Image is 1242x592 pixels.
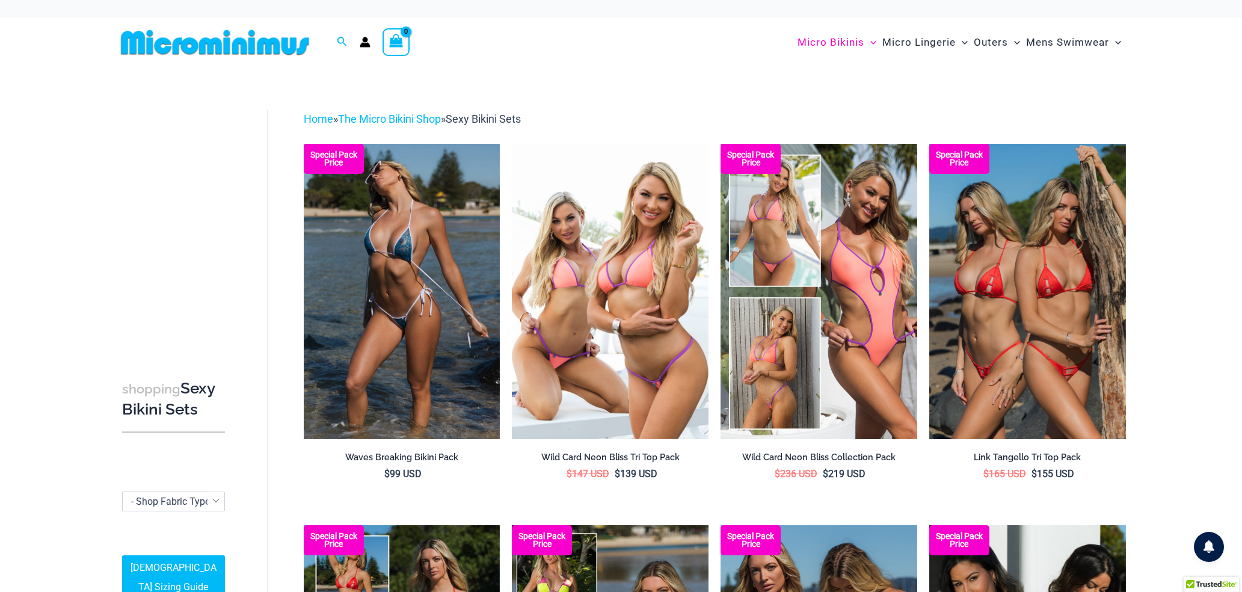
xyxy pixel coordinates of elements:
[929,151,989,167] b: Special Pack Price
[122,378,225,420] h3: Sexy Bikini Sets
[1031,468,1037,479] span: $
[384,468,422,479] bdi: 99 USD
[446,113,521,125] span: Sexy Bikini Sets
[304,452,500,463] h2: Waves Breaking Bikini Pack
[929,452,1126,463] h2: Link Tangello Tri Top Pack
[823,468,828,479] span: $
[721,144,917,439] img: Collection Pack (7)
[512,144,709,439] a: Wild Card Neon Bliss Tri Top PackWild Card Neon Bliss Tri Top Pack BWild Card Neon Bliss Tri Top ...
[798,27,864,58] span: Micro Bikinis
[974,27,1008,58] span: Outers
[304,532,364,548] b: Special Pack Price
[721,532,781,548] b: Special Pack Price
[567,468,572,479] span: $
[615,468,657,479] bdi: 139 USD
[721,144,917,439] a: Collection Pack (7) Collection Pack B (1)Collection Pack B (1)
[512,144,709,439] img: Wild Card Neon Bliss Tri Top Pack
[1031,468,1074,479] bdi: 155 USD
[304,151,364,167] b: Special Pack Price
[304,144,500,439] img: Waves Breaking Ocean 312 Top 456 Bottom 08
[1023,24,1124,61] a: Mens SwimwearMenu ToggleMenu Toggle
[304,452,500,467] a: Waves Breaking Bikini Pack
[929,144,1126,439] img: Bikini Pack
[116,29,314,56] img: MM SHOP LOGO FLAT
[721,452,917,467] a: Wild Card Neon Bliss Collection Pack
[512,452,709,463] h2: Wild Card Neon Bliss Tri Top Pack
[615,468,620,479] span: $
[122,492,225,511] span: - Shop Fabric Type
[929,452,1126,467] a: Link Tangello Tri Top Pack
[823,468,865,479] bdi: 219 USD
[864,27,876,58] span: Menu Toggle
[721,151,781,167] b: Special Pack Price
[360,37,370,48] a: Account icon link
[122,100,230,341] iframe: TrustedSite Certified
[304,113,333,125] a: Home
[971,24,1023,61] a: OutersMenu ToggleMenu Toggle
[122,381,180,396] span: shopping
[929,532,989,548] b: Special Pack Price
[384,468,390,479] span: $
[1026,27,1109,58] span: Mens Swimwear
[775,468,780,479] span: $
[383,28,410,56] a: View Shopping Cart, empty
[983,468,1026,479] bdi: 165 USD
[338,113,441,125] a: The Micro Bikini Shop
[793,22,1127,63] nav: Site Navigation
[1008,27,1020,58] span: Menu Toggle
[882,27,956,58] span: Micro Lingerie
[775,468,817,479] bdi: 236 USD
[567,468,609,479] bdi: 147 USD
[879,24,971,61] a: Micro LingerieMenu ToggleMenu Toggle
[1109,27,1121,58] span: Menu Toggle
[929,144,1126,439] a: Bikini Pack Bikini Pack BBikini Pack B
[512,532,572,548] b: Special Pack Price
[304,113,521,125] span: » »
[512,452,709,467] a: Wild Card Neon Bliss Tri Top Pack
[983,468,989,479] span: $
[123,492,224,511] span: - Shop Fabric Type
[795,24,879,61] a: Micro BikinisMenu ToggleMenu Toggle
[956,27,968,58] span: Menu Toggle
[337,35,348,50] a: Search icon link
[131,496,210,507] span: - Shop Fabric Type
[721,452,917,463] h2: Wild Card Neon Bliss Collection Pack
[304,144,500,439] a: Waves Breaking Ocean 312 Top 456 Bottom 08 Waves Breaking Ocean 312 Top 456 Bottom 04Waves Breaki...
